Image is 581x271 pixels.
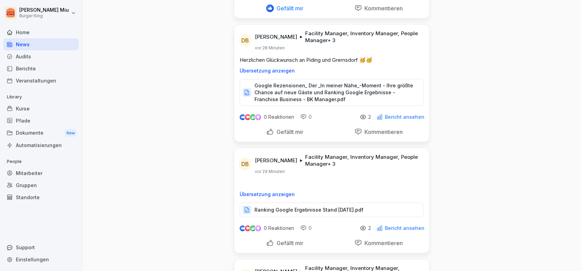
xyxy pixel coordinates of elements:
a: Einstellungen [3,253,79,265]
p: 2 [368,225,371,231]
img: celebrate [250,114,256,120]
p: Facility Manager, Inventory Manager, People Manager + 3 [305,154,421,167]
p: [PERSON_NAME] [255,33,297,40]
p: People [3,156,79,167]
p: Übersetzung anzeigen [240,192,424,197]
a: Gruppen [3,179,79,191]
p: Gefällt mir [274,240,303,246]
p: 0 Reaktionen [264,225,294,231]
p: Übersetzung anzeigen [240,68,424,74]
div: Dokumente [3,127,79,139]
p: Burger King [19,13,69,18]
p: Gefällt mir [274,5,303,12]
a: News [3,38,79,50]
a: Home [3,26,79,38]
p: Library [3,91,79,103]
p: Bericht ansehen [385,225,424,231]
div: 0 [300,114,312,120]
a: Ranking Google Ergebnisse Stand [DATE].pdf [240,209,424,215]
p: Herzlichen Glückwunsch an Piding und Gremsdorf 🥳🥳 [240,56,424,64]
a: DokumenteNew [3,127,79,139]
div: Support [3,241,79,253]
img: inspiring [255,114,261,120]
p: Kommentieren [362,128,403,135]
a: Automatisierungen [3,139,79,151]
a: Standorte [3,191,79,203]
a: Berichte [3,62,79,75]
p: 0 Reaktionen [264,114,294,120]
a: Kurse [3,103,79,115]
a: Pfade [3,115,79,127]
p: Facility Manager, Inventory Manager, People Manager + 3 [305,30,421,44]
p: Gefällt mir [274,128,303,135]
div: DB [239,158,251,170]
div: New [65,129,77,137]
img: inspiring [255,225,261,231]
p: vor 29 Minuten [255,169,285,174]
img: love [245,115,250,120]
p: Bericht ansehen [385,114,424,120]
p: [PERSON_NAME] Miu [19,7,69,13]
p: Google Rezensionen_ Der _In meiner Nähe_-Moment - Ihre größte Chance auf neue Gäste und Ranking G... [254,82,417,103]
p: [PERSON_NAME] [255,157,297,164]
div: DB [239,34,251,47]
p: Kommentieren [362,240,403,246]
img: like [240,114,246,120]
a: Veranstaltungen [3,75,79,87]
a: Google Rezensionen_ Der _In meiner Nähe_-Moment - Ihre größte Chance auf neue Gäste und Ranking G... [240,91,424,98]
img: like [240,225,246,231]
img: celebrate [250,225,256,231]
p: vor 28 Minuten [255,45,285,51]
a: Audits [3,50,79,62]
a: Mitarbeiter [3,167,79,179]
img: love [245,226,250,231]
p: Kommentieren [362,5,403,12]
p: Ranking Google Ergebnisse Stand [DATE].pdf [254,206,363,213]
div: 0 [300,225,312,232]
p: 2 [368,114,371,120]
